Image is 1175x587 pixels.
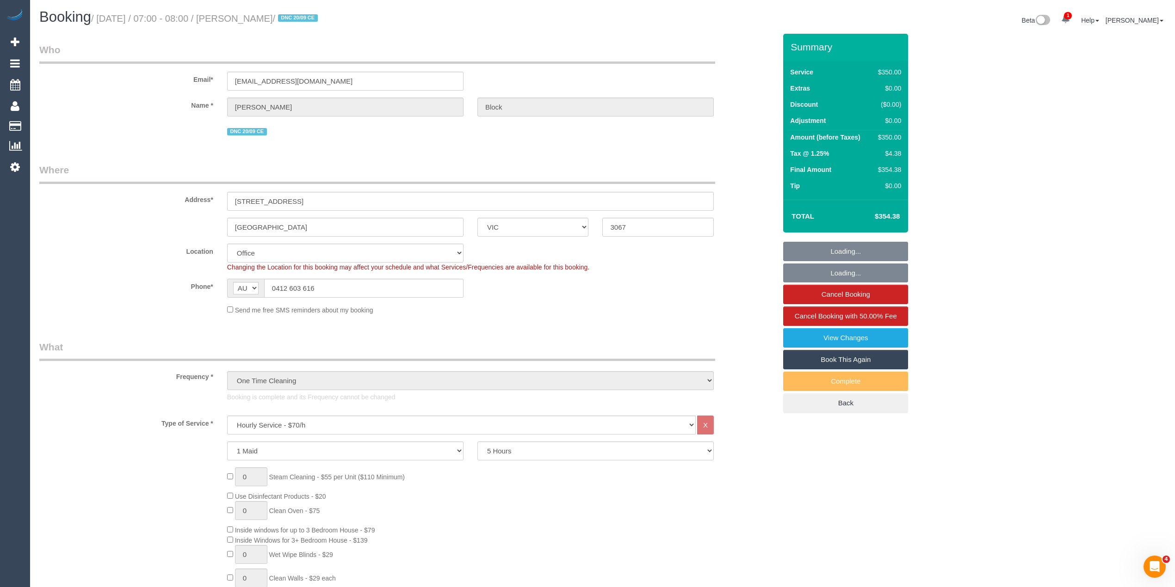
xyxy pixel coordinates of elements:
span: Inside windows for up to 3 Bedroom House - $79 [235,526,375,534]
h3: Summary [791,42,903,52]
label: Location [32,244,220,256]
a: Book This Again [783,350,908,369]
label: Phone* [32,279,220,291]
a: Cancel Booking [783,285,908,304]
span: 1 [1064,12,1072,19]
a: [PERSON_NAME] [1106,17,1163,24]
span: Inside Windows for 3+ Bedroom House - $139 [235,537,368,544]
legend: What [39,340,715,361]
label: Type of Service * [32,416,220,428]
div: ($0.00) [874,100,901,109]
a: 1 [1057,9,1075,30]
a: Cancel Booking with 50.00% Fee [783,306,908,326]
input: Suburb* [227,218,464,237]
input: Phone* [264,279,464,298]
label: Tip [790,181,800,190]
iframe: Intercom live chat [1144,556,1166,578]
label: Address* [32,192,220,204]
label: Adjustment [790,116,826,125]
a: Back [783,393,908,413]
img: New interface [1035,15,1050,27]
p: Booking is complete and its Frequency cannot be changed [227,392,714,402]
div: $350.00 [874,67,901,77]
div: $4.38 [874,149,901,158]
span: Cancel Booking with 50.00% Fee [795,312,897,320]
label: Name * [32,98,220,110]
label: Service [790,67,813,77]
label: Frequency * [32,369,220,381]
label: Amount (before Taxes) [790,133,860,142]
div: $0.00 [874,181,901,190]
span: Clean Walls - $29 each [269,575,336,582]
label: Email* [32,72,220,84]
input: Last Name* [477,98,714,116]
span: Steam Cleaning - $55 per Unit ($110 Minimum) [269,473,405,481]
legend: Where [39,163,715,184]
label: Final Amount [790,165,831,174]
span: Wet Wipe Blinds - $29 [269,551,333,558]
div: $0.00 [874,84,901,93]
a: View Changes [783,328,908,348]
label: Tax @ 1.25% [790,149,829,158]
div: $350.00 [874,133,901,142]
input: Post Code* [602,218,714,237]
span: Send me free SMS reminders about my booking [235,306,373,314]
img: Automaid Logo [6,9,24,22]
span: 4 [1163,556,1170,563]
span: / [273,13,321,24]
span: Booking [39,9,91,25]
strong: Total [792,212,814,220]
span: Changing the Location for this booking may affect your schedule and what Services/Frequencies are... [227,263,589,271]
small: / [DATE] / 07:00 - 08:00 / [PERSON_NAME] [91,13,321,24]
a: Beta [1022,17,1051,24]
span: Use Disinfectant Products - $20 [235,493,326,500]
div: $354.38 [874,165,901,174]
legend: Who [39,43,715,64]
input: First Name* [227,98,464,116]
input: Email* [227,72,464,91]
span: Clean Oven - $75 [269,507,320,514]
div: $0.00 [874,116,901,125]
h4: $354.38 [847,213,900,220]
span: DNC 20/09 CE [227,128,267,135]
label: Discount [790,100,818,109]
span: DNC 20/09 CE [278,14,318,22]
label: Extras [790,84,810,93]
a: Help [1081,17,1099,24]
